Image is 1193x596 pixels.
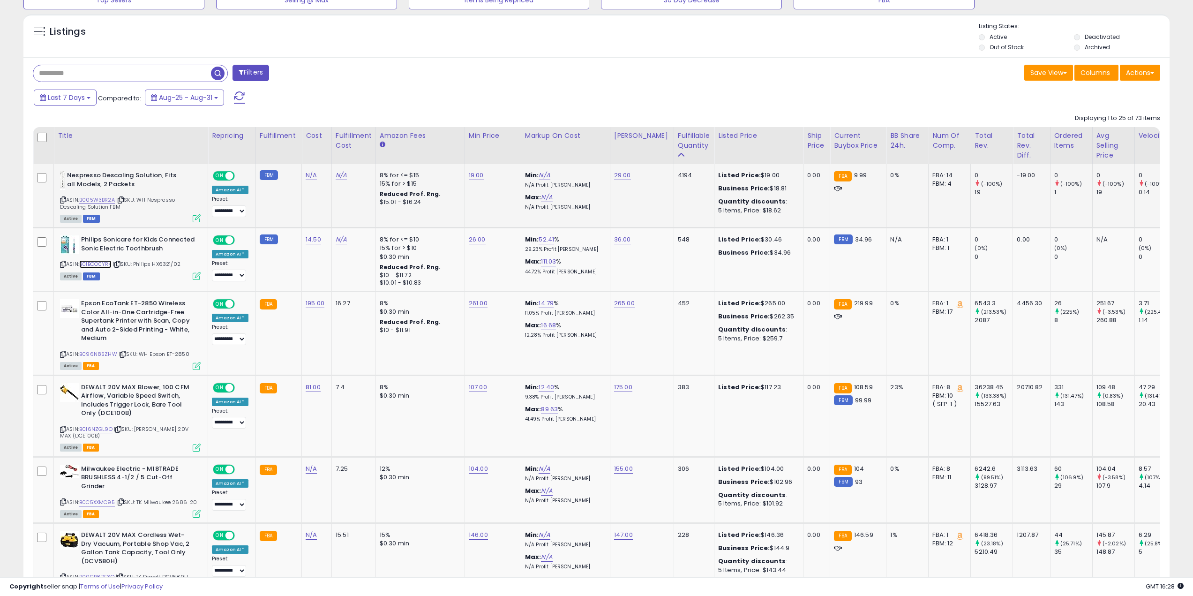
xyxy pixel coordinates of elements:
[718,383,761,392] b: Listed Price:
[975,188,1013,196] div: 19
[1145,392,1168,400] small: (131.47%)
[1096,400,1134,408] div: 108.58
[1017,465,1043,473] div: 3113.63
[380,279,458,287] div: $10.01 - $10.83
[60,196,175,210] span: | SKU: WH Nespresso Descaling Solution FBM
[539,383,554,392] a: 12.40
[83,444,99,452] span: FBA
[932,308,963,316] div: FBM: 17
[614,530,633,540] a: 147.00
[541,552,552,562] a: N/A
[525,321,603,339] div: %
[718,325,786,334] b: Quantity discounts
[718,312,796,321] div: $262.35
[212,186,248,194] div: Amazon AI *
[525,204,603,211] p: N/A Profit [PERSON_NAME]
[975,299,1013,308] div: 6543.3
[1075,114,1160,123] div: Displaying 1 to 25 of 73 items
[79,260,112,268] a: B01BOO0YR4
[1024,65,1073,81] button: Save View
[380,244,458,252] div: 15% for > $10
[932,392,963,400] div: FBM: 10
[212,131,252,141] div: Repricing
[678,465,707,473] div: 306
[34,90,97,106] button: Last 7 Days
[1139,299,1177,308] div: 3.71
[932,171,963,180] div: FBA: 14
[469,171,484,180] a: 19.00
[1096,299,1134,308] div: 251.67
[718,171,761,180] b: Listed Price:
[614,235,631,244] a: 36.00
[807,383,823,392] div: 0.00
[1085,33,1120,41] label: Deactivated
[975,383,1013,392] div: 36238.45
[469,383,487,392] a: 107.00
[718,465,796,473] div: $104.00
[380,141,385,149] small: Amazon Fees.
[1054,171,1092,180] div: 0
[212,196,248,217] div: Preset:
[525,475,603,482] p: N/A Profit [PERSON_NAME]
[79,425,113,433] a: B016NZGL9O
[233,65,269,81] button: Filters
[1096,171,1134,180] div: 0
[718,197,786,206] b: Quantity discounts
[380,473,458,482] div: $0.30 min
[260,234,278,244] small: FBM
[541,321,556,330] a: 16.68
[1103,308,1125,316] small: (-3.53%)
[336,131,372,151] div: Fulfillment Cost
[614,171,631,180] a: 29.00
[58,131,204,141] div: Title
[525,383,603,400] div: %
[121,582,163,591] a: Privacy Policy
[233,236,248,244] span: OFF
[614,464,633,474] a: 155.00
[718,206,796,215] div: 5 Items, Price: $18.62
[981,474,1003,481] small: (99.51%)
[834,395,852,405] small: FBM
[525,246,603,253] p: 29.23% Profit [PERSON_NAME]
[718,131,799,141] div: Listed Price
[260,383,277,393] small: FBA
[214,465,225,473] span: ON
[525,383,539,392] b: Min:
[1054,299,1092,308] div: 26
[260,131,298,141] div: Fulfillment
[306,235,321,244] a: 14.50
[890,235,921,244] div: N/A
[614,383,632,392] a: 175.00
[233,384,248,392] span: OFF
[1139,253,1177,261] div: 0
[890,383,921,392] div: 23%
[718,299,796,308] div: $265.00
[890,465,921,473] div: 0%
[380,318,441,326] b: Reduced Prof. Rng.
[932,131,967,151] div: Num of Comp.
[807,299,823,308] div: 0.00
[1017,383,1043,392] div: 20710.82
[1054,383,1092,392] div: 331
[525,299,603,317] div: %
[525,235,603,253] div: %
[855,396,872,405] span: 99.99
[932,473,963,482] div: FBM: 11
[1139,465,1177,473] div: 8.57
[1054,465,1092,473] div: 60
[1096,131,1131,160] div: Avg Selling Price
[214,300,225,308] span: ON
[890,131,924,151] div: BB Share 24h.
[1054,244,1067,252] small: (0%)
[60,465,79,478] img: 316HuAx-RjL._SL40_.jpg
[525,257,603,275] div: %
[932,400,963,408] div: ( SFP: 1 )
[67,171,181,191] b: Nespresso Descaling Solution, Fits all Models, 2 Packets
[614,299,635,308] a: 265.00
[260,465,277,475] small: FBA
[113,260,180,268] span: | SKU: Philips HX6321/02
[212,408,248,429] div: Preset:
[1139,383,1177,392] div: 47.29
[718,299,761,308] b: Listed Price:
[380,263,441,271] b: Reduced Prof. Rng.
